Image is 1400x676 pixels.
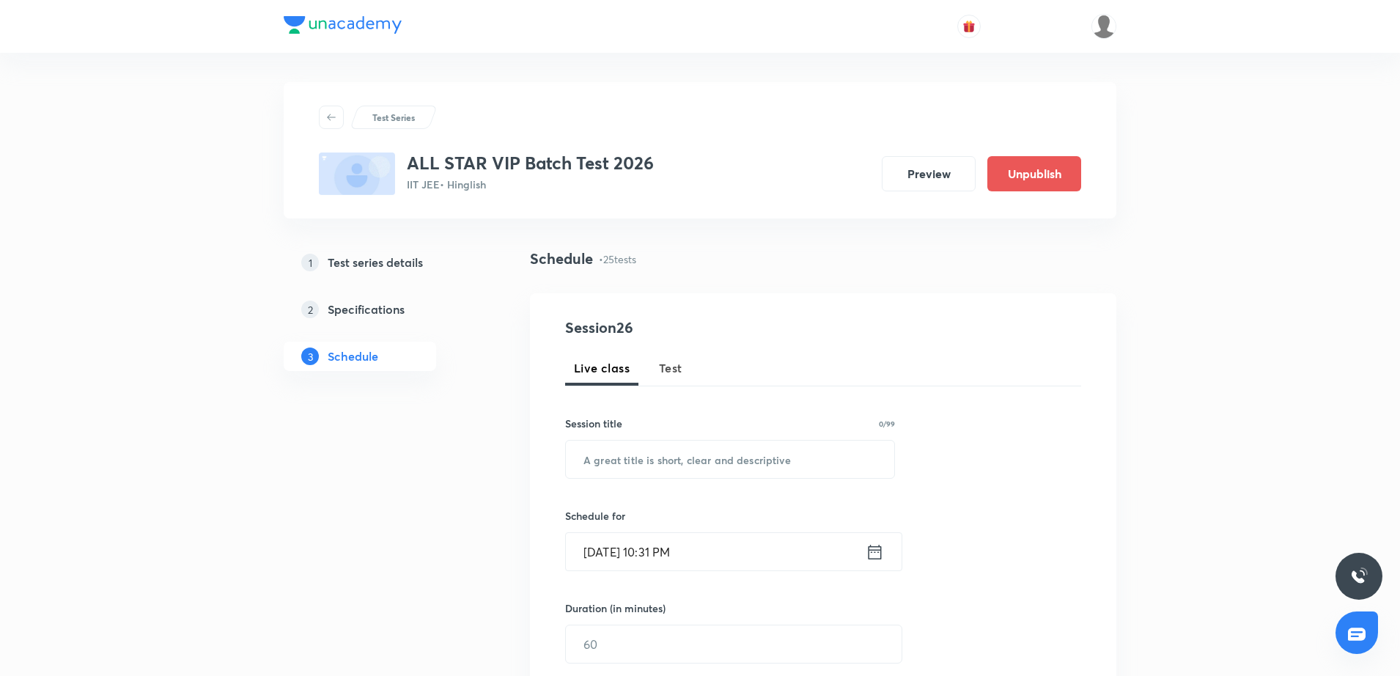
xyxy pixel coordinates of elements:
[284,248,483,277] a: 1Test series details
[284,16,402,34] img: Company Logo
[574,359,630,377] span: Live class
[957,15,981,38] button: avatar
[328,301,405,318] h5: Specifications
[565,600,666,616] h6: Duration (in minutes)
[962,20,976,33] img: avatar
[284,16,402,37] a: Company Logo
[407,153,654,174] h3: ALL STAR VIP Batch Test 2026
[879,420,895,427] p: 0/99
[565,317,833,339] h4: Session 26
[659,359,682,377] span: Test
[1091,14,1116,39] img: Siddharth Mitra
[599,251,636,267] p: • 25 tests
[301,254,319,271] p: 1
[284,295,483,324] a: 2Specifications
[301,348,319,365] p: 3
[566,625,902,663] input: 60
[319,153,395,195] img: fallback-thumbnail.png
[1350,567,1368,585] img: ttu
[372,111,415,124] p: Test Series
[328,348,378,365] h5: Schedule
[301,301,319,318] p: 2
[987,156,1081,191] button: Unpublish
[565,508,895,523] h6: Schedule for
[328,254,423,271] h5: Test series details
[407,177,654,192] p: IIT JEE • Hinglish
[566,441,894,478] input: A great title is short, clear and descriptive
[565,416,622,431] h6: Session title
[882,156,976,191] button: Preview
[530,248,593,270] h4: Schedule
